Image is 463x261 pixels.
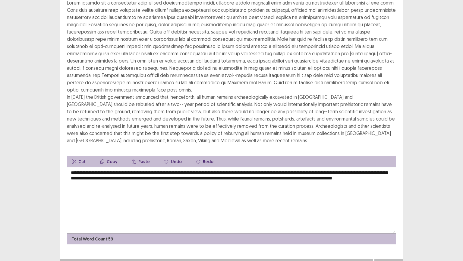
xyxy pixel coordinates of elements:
[72,236,113,242] p: Total Word Count: 59
[95,156,122,167] button: Copy
[127,156,155,167] button: Paste
[159,156,187,167] button: Undo
[67,156,90,167] button: Cut
[191,156,218,167] button: Redo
